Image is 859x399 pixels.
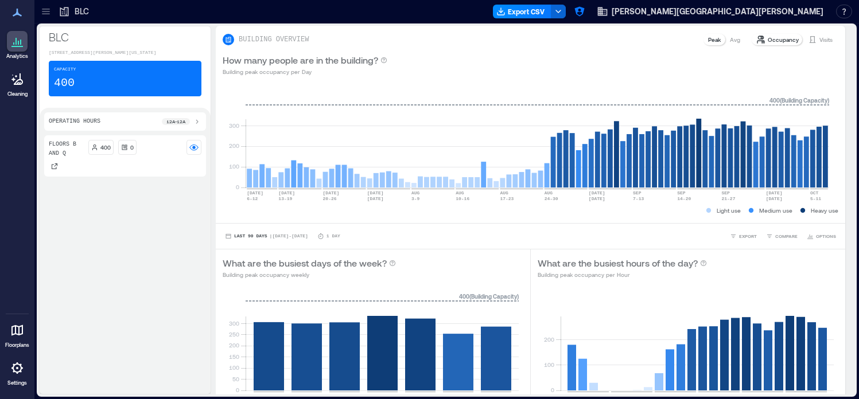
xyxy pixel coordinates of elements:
p: Occupancy [768,35,799,44]
tspan: 200 [229,342,239,349]
text: [DATE] [254,393,270,398]
text: [DATE] [481,393,497,398]
text: 21-27 [721,196,735,201]
button: EXPORT [728,230,759,242]
text: 5-11 [810,196,821,201]
button: Last 90 Days |[DATE]-[DATE] [223,230,310,242]
p: 400 [54,75,75,91]
text: OCT [810,190,819,195]
p: Building peak occupancy per Hour [538,270,707,279]
text: [DATE] [766,190,783,195]
text: SEP [677,190,686,195]
p: 1 Day [327,233,340,240]
tspan: 50 [232,375,239,382]
text: 8am [655,393,663,398]
p: What are the busiest hours of the day? [538,256,698,270]
text: [DATE] [367,190,384,195]
p: Capacity [54,66,76,73]
button: Export CSV [493,5,551,18]
text: [DATE] [291,393,308,398]
p: 12a - 12a [166,118,185,125]
p: 400 [100,143,111,152]
p: What are the busiest days of the week? [223,256,387,270]
text: 12am [568,393,578,398]
tspan: 0 [551,386,554,393]
text: 8pm [786,393,794,398]
text: [DATE] [367,196,384,201]
text: SEP [633,190,642,195]
tspan: 0 [236,183,239,190]
a: Floorplans [2,316,33,352]
span: EXPORT [739,233,757,240]
text: 20-26 [323,196,337,201]
text: [DATE] [405,393,422,398]
p: BLC [49,29,201,45]
text: AUG [456,190,464,195]
p: BUILDING OVERVIEW [239,35,309,44]
text: 14-20 [677,196,691,201]
p: Cleaning [7,91,28,97]
text: [DATE] [247,190,263,195]
tspan: 200 [544,336,554,343]
tspan: 200 [229,142,239,149]
p: Medium use [759,206,792,215]
p: Visits [819,35,833,44]
text: SEP [721,190,730,195]
text: [DATE] [766,196,783,201]
text: 13-19 [278,196,292,201]
text: [DATE] [323,190,340,195]
p: Peak [708,35,721,44]
button: COMPARE [764,230,800,242]
text: AUG [545,190,553,195]
tspan: 0 [236,386,239,393]
p: Avg [730,35,740,44]
span: COMPARE [775,233,798,240]
p: BLC [75,6,89,17]
text: AUG [500,190,508,195]
text: 4pm [742,393,751,398]
tspan: 300 [229,122,239,129]
text: [DATE] [329,393,346,398]
text: [DATE] [443,393,460,398]
text: 3-9 [411,196,420,201]
text: 10-16 [456,196,469,201]
p: Building peak occupancy per Day [223,67,387,76]
a: Cleaning [3,65,32,101]
p: Operating Hours [49,117,100,126]
text: [DATE] [278,190,295,195]
text: 17-23 [500,196,514,201]
text: 4am [611,393,620,398]
text: 6-12 [247,196,258,201]
p: How many people are in the building? [223,53,378,67]
tspan: 300 [229,320,239,327]
p: Light use [717,206,741,215]
tspan: 100 [229,364,239,371]
p: 0 [130,143,134,152]
tspan: 100 [229,163,239,170]
p: Building peak occupancy weekly [223,270,396,279]
text: 24-30 [545,196,558,201]
tspan: 150 [229,353,239,360]
button: OPTIONS [804,230,838,242]
button: [PERSON_NAME][GEOGRAPHIC_DATA][PERSON_NAME] [593,2,827,21]
text: 7-13 [633,196,644,201]
p: Settings [7,380,27,386]
a: Analytics [3,28,32,63]
p: [STREET_ADDRESS][PERSON_NAME][US_STATE] [49,49,201,56]
tspan: 100 [544,361,554,368]
text: [DATE] [589,190,605,195]
span: [PERSON_NAME][GEOGRAPHIC_DATA][PERSON_NAME] [612,6,823,17]
p: Heavy use [811,206,838,215]
text: AUG [411,190,420,195]
p: Floors B and Q [49,140,84,158]
a: Settings [3,354,31,390]
text: [DATE] [589,196,605,201]
p: Analytics [6,53,28,60]
text: 12pm [698,393,709,398]
p: Floorplans [5,342,29,349]
text: [DATE] [367,393,384,398]
span: OPTIONS [816,233,836,240]
tspan: 250 [229,331,239,338]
